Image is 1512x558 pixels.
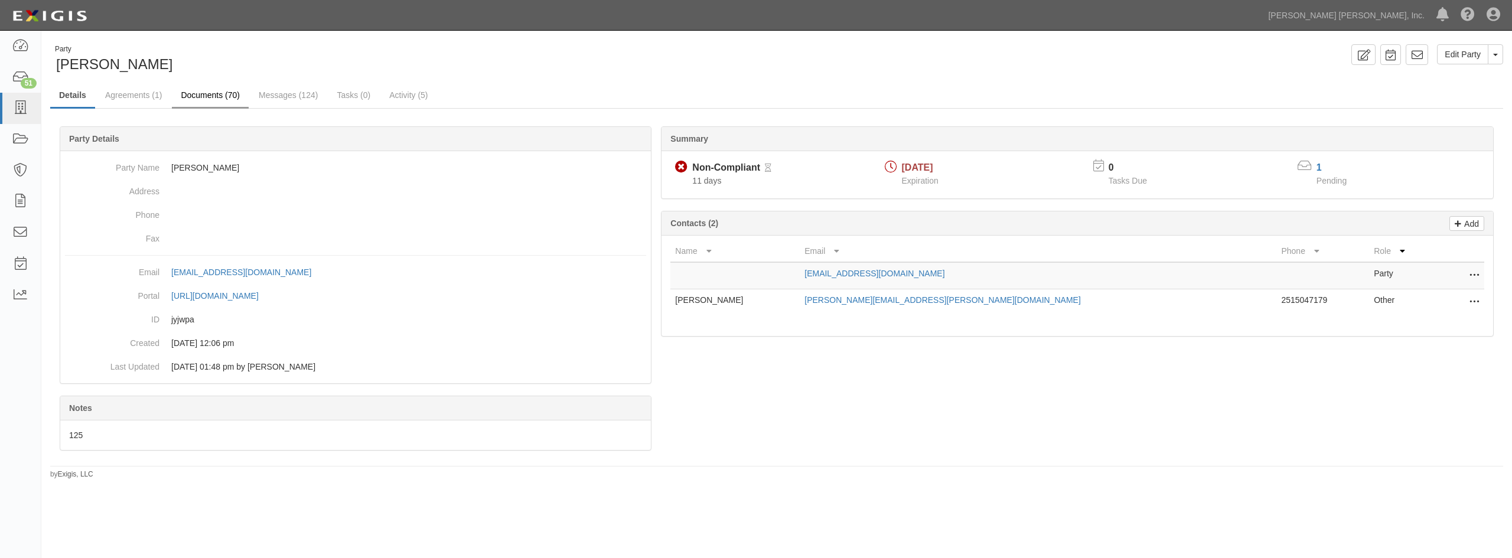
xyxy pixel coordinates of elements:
td: Other [1369,289,1437,316]
div: 51 [21,78,37,89]
a: Agreements (1) [96,83,171,107]
span: Pending [1317,176,1347,185]
img: logo-5460c22ac91f19d4615b14bd174203de0afe785f0fc80cf4dbbc73dc1793850b.png [9,5,90,27]
span: [DATE] [902,162,933,172]
div: [EMAIL_ADDRESS][DOMAIN_NAME] [171,266,311,278]
dt: Email [65,260,159,278]
dt: ID [65,308,159,325]
a: Add [1449,216,1484,231]
a: [EMAIL_ADDRESS][DOMAIN_NAME] [171,267,324,277]
a: Exigis, LLC [58,470,93,478]
a: 1 [1317,162,1322,172]
a: Messages (124) [250,83,327,107]
th: Name [670,240,800,262]
a: Activity (5) [380,83,436,107]
td: [PERSON_NAME] [670,289,800,316]
i: Help Center - Complianz [1461,8,1475,22]
div: Grace Huite [50,44,768,74]
dt: Last Updated [65,355,159,373]
div: 125 [60,420,651,450]
th: Phone [1276,240,1369,262]
dd: [PERSON_NAME] [65,156,646,180]
dd: 12/22/2022 01:48 pm by Mike Taliano [65,355,646,378]
a: [PERSON_NAME][EMAIL_ADDRESS][PERSON_NAME][DOMAIN_NAME] [804,295,1081,305]
dt: Party Name [65,156,159,174]
i: Non-Compliant [675,161,687,174]
dt: Created [65,331,159,349]
dd: 11/06/2019 12:06 pm [65,331,646,355]
a: Details [50,83,95,109]
small: by [50,469,93,479]
a: [EMAIL_ADDRESS][DOMAIN_NAME] [804,269,944,278]
dt: Fax [65,227,159,244]
td: Party [1369,262,1437,289]
b: Notes [69,403,92,413]
span: Expiration [902,176,939,185]
dt: Portal [65,284,159,302]
a: Tasks (0) [328,83,379,107]
div: Party [55,44,172,54]
p: 0 [1109,161,1162,175]
b: Summary [670,134,708,143]
th: Email [800,240,1276,262]
a: [URL][DOMAIN_NAME] [171,291,272,301]
b: Contacts (2) [670,218,718,228]
dt: Phone [65,203,159,221]
dd: jyjwpa [65,308,646,331]
a: Documents (70) [172,83,249,109]
a: Edit Party [1437,44,1488,64]
a: [PERSON_NAME] [PERSON_NAME], Inc. [1262,4,1430,27]
span: Tasks Due [1109,176,1147,185]
p: Add [1461,217,1479,230]
td: 2515047179 [1276,289,1369,316]
i: Pending Review [765,164,771,172]
th: Role [1369,240,1437,262]
b: Party Details [69,134,119,143]
div: Non-Compliant [692,161,760,175]
span: Since 10/03/2025 [692,176,721,185]
dt: Address [65,180,159,197]
span: [PERSON_NAME] [56,56,172,72]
